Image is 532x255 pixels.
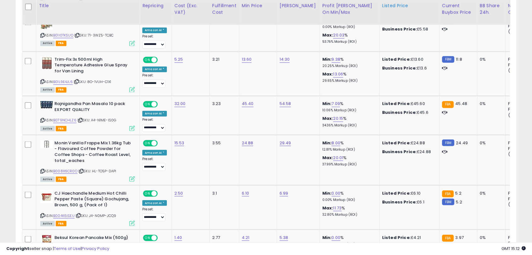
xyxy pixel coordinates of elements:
a: 29.49 [280,140,291,146]
div: £45.60 [382,101,434,107]
div: FBM: 4 [508,107,529,112]
div: % [322,205,375,217]
b: Trim-Fix 3x 500ml High Temperature Adhesive Glue Spray for Van Lining [54,57,131,76]
a: 9.38 [331,56,340,63]
div: 3.23 [212,101,234,107]
div: £13.6 [382,65,434,71]
div: % [322,32,375,44]
a: 0.00 [331,190,340,196]
div: Current Buybox Price [442,3,474,16]
a: B004K6ISEU [53,213,75,218]
small: FBM [442,139,454,146]
div: £6.1 [382,199,434,205]
img: 51e9+u6+9qL._SL40_.jpg [40,57,53,69]
div: ( SFP: 4 ) [508,68,529,74]
div: Num of Comp. [508,3,531,16]
span: | SKU: HL-TO5P-0API [78,168,116,173]
span: OFF [157,141,167,146]
div: £13.60 [382,57,434,62]
div: FBM: 6 [508,196,529,202]
span: | SKU: 71-3WZ5-TCBC [74,33,114,38]
div: Min Price [242,3,274,9]
b: Max: [322,115,333,121]
a: 6.10 [242,190,249,196]
div: FBA: 2 [508,140,529,146]
div: Amazon AI * [142,66,167,72]
div: ( SFP: 3 ) [508,202,529,207]
div: [PERSON_NAME] [280,3,317,9]
div: % [322,140,375,152]
span: ON [144,141,151,146]
div: Profit [PERSON_NAME] on Min/Max [322,3,377,16]
span: 24.49 [456,140,468,146]
b: Listed Price: [382,190,411,196]
div: Title [39,3,137,9]
a: 5.38 [280,234,288,241]
p: 53.76% Markup (ROI) [322,40,375,44]
b: Business Price: [382,26,417,32]
div: 0% [480,140,501,146]
div: Amazon AI * [142,150,167,155]
b: Max: [322,32,333,38]
div: FBM: 4 [508,146,529,151]
small: FBM [442,56,454,63]
b: Min: [322,234,332,240]
a: 11.73 [333,205,342,211]
small: FBA [442,190,454,197]
div: Amazon AI * [142,200,167,206]
div: Preset: [142,73,167,87]
a: 13.06 [333,71,343,77]
div: % [322,57,375,68]
p: 29.65% Markup (ROI) [322,79,375,83]
span: | SKU: 8O-1VUH-C1X1 [74,79,111,84]
div: BB Share 24h. [480,3,503,16]
div: Amazon AI * [142,111,167,116]
span: FBA [56,126,66,131]
a: 0.00 [331,234,340,241]
span: OFF [157,102,167,107]
span: | SKU: A4-N1ME-IS0G [77,118,116,123]
b: Min: [322,101,332,107]
div: 3.21 [212,57,234,62]
div: £45.6 [382,110,434,115]
a: 13.60 [242,56,252,63]
div: ASIN: [40,57,135,91]
a: 4.21 [242,234,250,241]
a: 54.58 [280,101,291,107]
b: Max: [322,71,333,77]
b: Business Price: [382,199,417,205]
div: Fulfillment Cost [212,3,236,16]
span: All listings currently available for purchase on Amazon [40,87,55,92]
div: £5.58 [382,26,434,32]
div: FBA: 1 [508,235,529,240]
div: FBM: 8 [508,62,529,68]
span: OFF [157,191,167,196]
p: 20.25% Markup (ROI) [322,64,375,68]
div: ( SFP: 3 ) [508,151,529,157]
p: 0.00% Markup (ROI) [322,197,375,202]
div: Preset: [142,34,167,48]
div: ASIN: [40,101,135,130]
b: Rajnigandha Pan Masala 10 pack EXPORT QUALITY [54,101,131,114]
p: 34.36% Markup (ROI) [322,123,375,128]
div: Amazon AI * [142,27,167,33]
span: 11.8 [456,56,462,62]
a: 7.09 [331,101,340,107]
a: 20.15 [333,115,343,122]
span: FBA [56,221,66,226]
div: £24.88 [382,140,434,146]
div: % [322,190,375,202]
span: ON [144,57,151,62]
div: Repricing [142,3,169,9]
a: 14.30 [280,56,290,63]
span: All listings currently available for purchase on Amazon [40,221,55,226]
div: ( SFP: 1 ) [508,113,529,118]
span: 45.48 [455,101,467,107]
b: Beksul Korean Pancake Mix (500g) [54,235,131,242]
span: ON [144,191,151,196]
span: All listings currently available for purchase on Amazon [40,41,55,46]
div: Listed Price [382,3,437,9]
span: 5.2 [456,199,462,205]
div: Preset: [142,207,167,221]
a: 20.03 [333,32,344,38]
